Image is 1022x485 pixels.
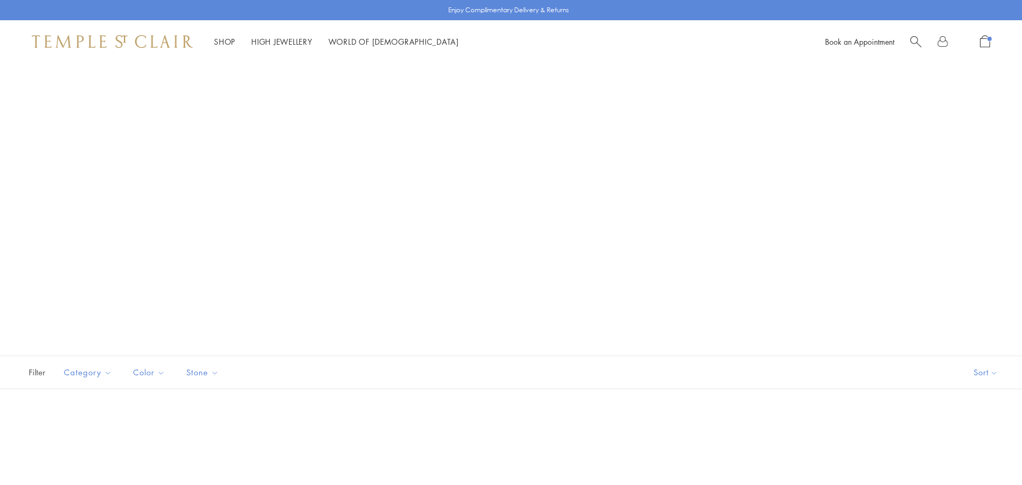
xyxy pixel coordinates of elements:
button: Category [56,360,120,384]
a: Book an Appointment [825,36,894,47]
p: Enjoy Complimentary Delivery & Returns [448,5,569,15]
a: Search [910,35,921,48]
span: Color [128,366,173,379]
button: Color [125,360,173,384]
a: ShopShop [214,36,235,47]
a: High JewelleryHigh Jewellery [251,36,312,47]
span: Category [59,366,120,379]
button: Stone [178,360,227,384]
img: Temple St. Clair [32,35,193,48]
a: World of [DEMOGRAPHIC_DATA]World of [DEMOGRAPHIC_DATA] [328,36,459,47]
nav: Main navigation [214,35,459,48]
span: Stone [181,366,227,379]
button: Show sort by [950,356,1022,389]
a: Open Shopping Bag [980,35,990,48]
